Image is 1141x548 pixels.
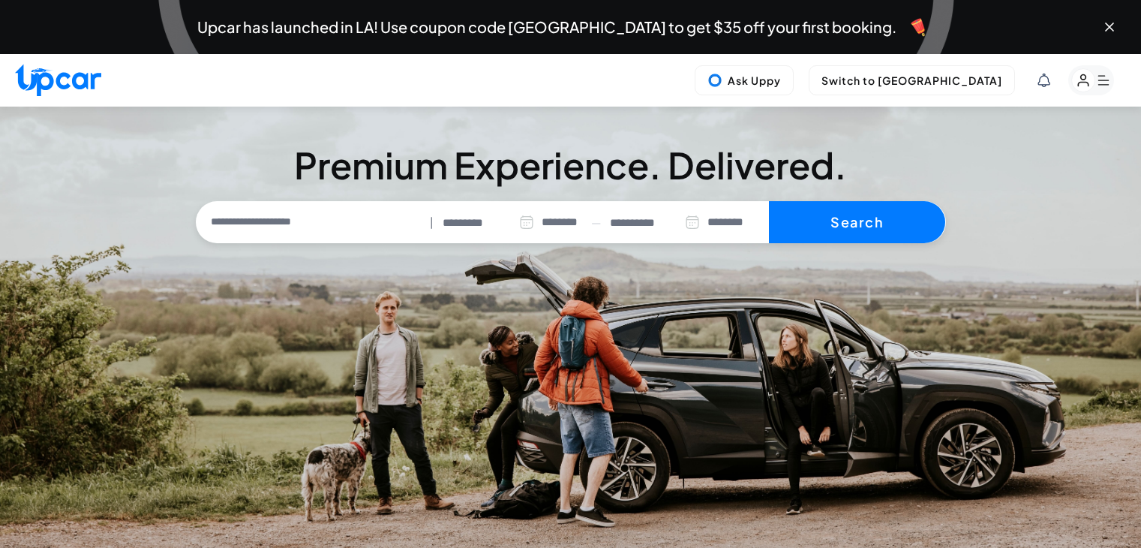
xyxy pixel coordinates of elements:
[1037,74,1050,87] div: View Notifications
[769,201,945,243] button: Search
[430,214,434,231] span: |
[196,147,946,183] h3: Premium Experience. Delivered.
[707,73,722,88] img: Uppy
[809,65,1015,95] button: Switch to [GEOGRAPHIC_DATA]
[695,65,794,95] button: Ask Uppy
[591,214,601,231] span: —
[1102,20,1117,35] button: Close banner
[197,20,896,35] span: Upcar has launched in LA! Use coupon code [GEOGRAPHIC_DATA] to get $35 off your first booking.
[15,64,101,96] img: Upcar Logo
